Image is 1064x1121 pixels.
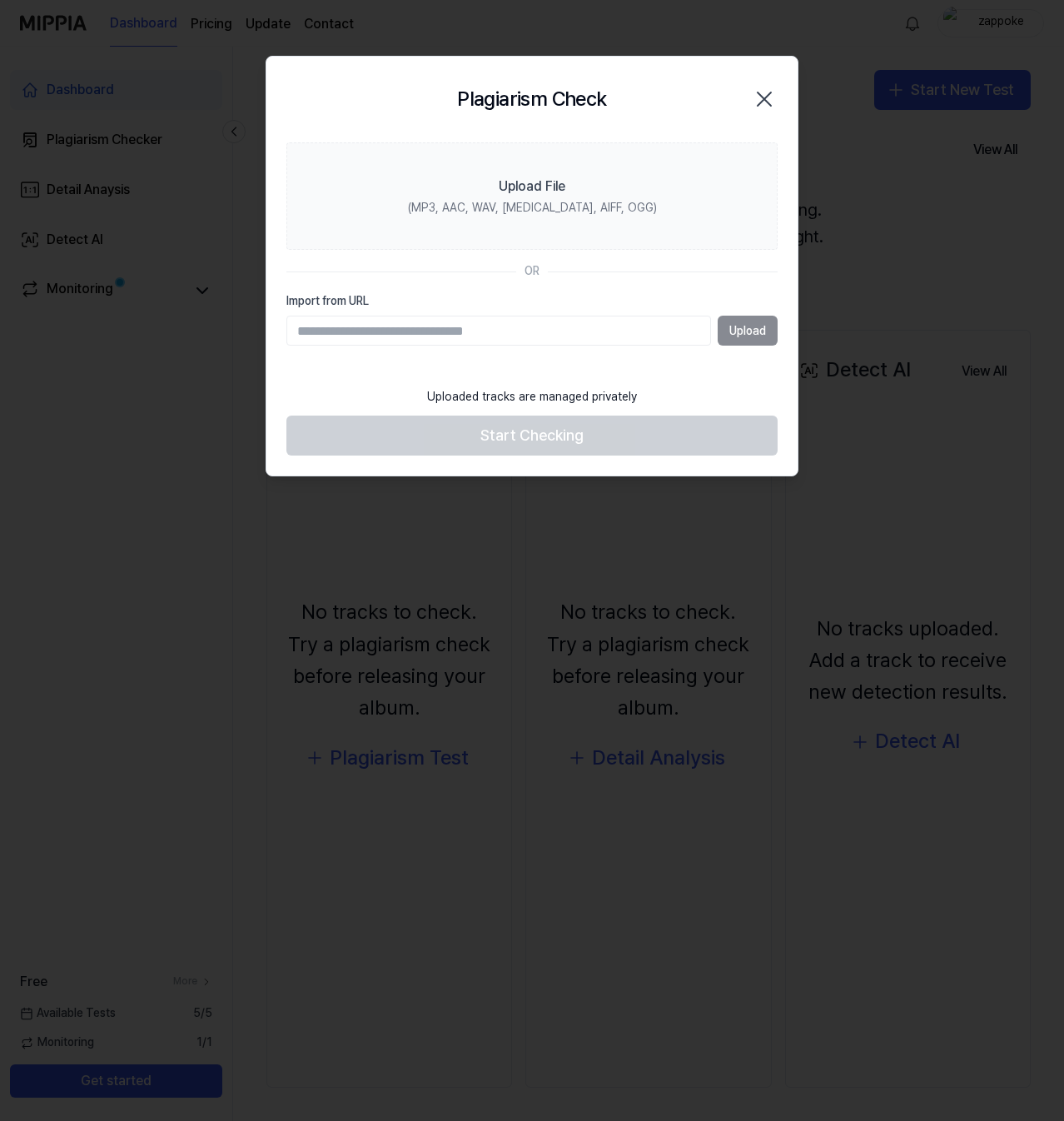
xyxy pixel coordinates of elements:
[286,293,778,310] label: Import from URL
[417,379,647,416] div: Uploaded tracks are managed privately
[499,177,565,197] div: Upload File
[408,200,657,217] div: (MP3, AAC, WAV, [MEDICAL_DATA], AIFF, OGG)
[525,263,539,280] div: OR
[457,83,606,115] h2: Plagiarism Check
